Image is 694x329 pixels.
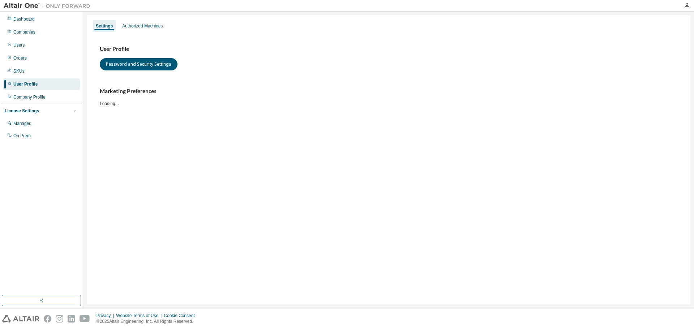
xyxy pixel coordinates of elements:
[80,315,90,322] img: youtube.svg
[13,42,25,48] div: Users
[122,23,163,29] div: Authorized Machines
[13,16,35,22] div: Dashboard
[13,133,31,139] div: On Prem
[13,94,46,100] div: Company Profile
[2,315,39,322] img: altair_logo.svg
[97,319,199,325] p: © 2025 Altair Engineering, Inc. All Rights Reserved.
[164,313,199,319] div: Cookie Consent
[56,315,63,322] img: instagram.svg
[100,46,677,53] h3: User Profile
[100,88,677,106] div: Loading...
[4,2,94,9] img: Altair One
[100,88,677,95] h3: Marketing Preferences
[116,313,164,319] div: Website Terms of Use
[100,58,177,70] button: Password and Security Settings
[13,121,31,126] div: Managed
[13,81,38,87] div: User Profile
[13,55,27,61] div: Orders
[5,108,39,114] div: License Settings
[97,313,116,319] div: Privacy
[68,315,75,322] img: linkedin.svg
[44,315,51,322] img: facebook.svg
[96,23,113,29] div: Settings
[13,29,35,35] div: Companies
[13,68,25,74] div: SKUs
